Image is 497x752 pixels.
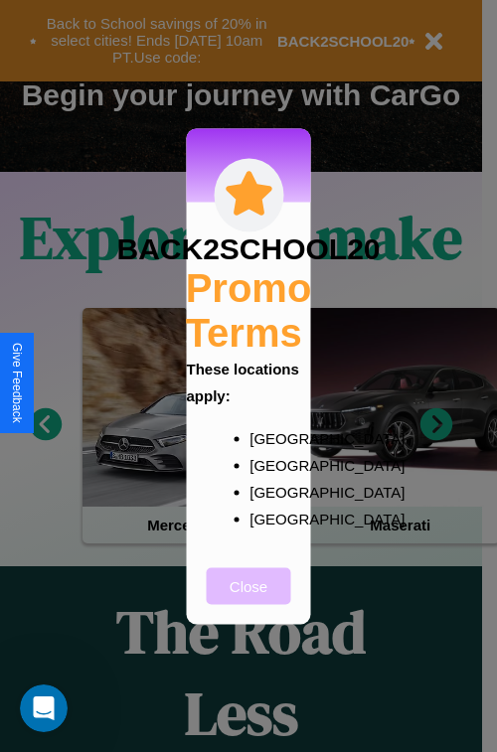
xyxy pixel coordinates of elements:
[116,231,380,265] h3: BACK2SCHOOL20
[249,424,287,451] p: [GEOGRAPHIC_DATA]
[207,567,291,604] button: Close
[187,360,299,403] b: These locations apply:
[186,265,312,355] h2: Promo Terms
[249,451,287,478] p: [GEOGRAPHIC_DATA]
[10,343,24,423] div: Give Feedback
[20,684,68,732] iframe: Intercom live chat
[249,478,287,505] p: [GEOGRAPHIC_DATA]
[249,505,287,531] p: [GEOGRAPHIC_DATA]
